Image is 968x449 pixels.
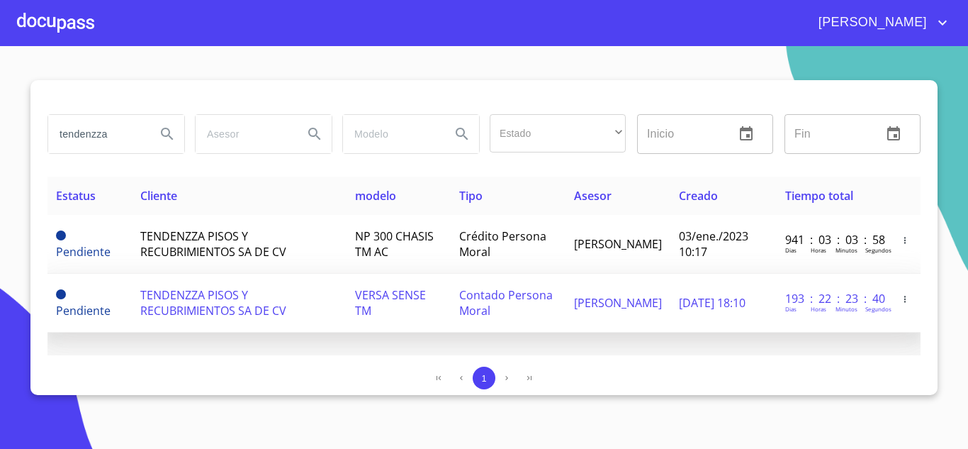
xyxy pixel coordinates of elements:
[459,188,483,204] span: Tipo
[679,228,748,260] span: 03/ene./2023 10:17
[865,305,891,313] p: Segundos
[355,287,426,318] span: VERSA SENSE TM
[150,117,184,151] button: Search
[785,188,853,204] span: Tiempo total
[140,287,286,318] span: TENDENZZA PISOS Y RECUBRIMIENTOS SA DE CV
[679,295,745,311] span: [DATE] 18:10
[835,246,857,254] p: Minutos
[196,115,292,153] input: search
[574,236,662,252] span: [PERSON_NAME]
[785,305,797,313] p: Dias
[785,232,881,248] p: 941 : 03 : 03 : 58
[811,305,826,313] p: Horas
[48,115,145,153] input: search
[679,188,718,204] span: Creado
[811,246,826,254] p: Horas
[140,228,286,260] span: TENDENZZA PISOS Y RECUBRIMIENTOS SA DE CV
[56,289,66,299] span: Pendiente
[473,367,495,389] button: 1
[445,117,479,151] button: Search
[298,117,332,151] button: Search
[140,188,177,204] span: Cliente
[865,246,891,254] p: Segundos
[355,188,396,204] span: modelo
[574,295,662,311] span: [PERSON_NAME]
[808,11,951,34] button: account of current user
[835,305,857,313] p: Minutos
[490,114,626,153] div: ​
[56,244,111,260] span: Pendiente
[459,228,546,260] span: Crédito Persona Moral
[574,188,612,204] span: Asesor
[355,228,434,260] span: NP 300 CHASIS TM AC
[56,188,96,204] span: Estatus
[343,115,439,153] input: search
[785,291,881,306] p: 193 : 22 : 23 : 40
[56,231,66,240] span: Pendiente
[56,303,111,318] span: Pendiente
[459,287,553,318] span: Contado Persona Moral
[785,246,797,254] p: Dias
[481,373,486,384] span: 1
[808,11,934,34] span: [PERSON_NAME]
